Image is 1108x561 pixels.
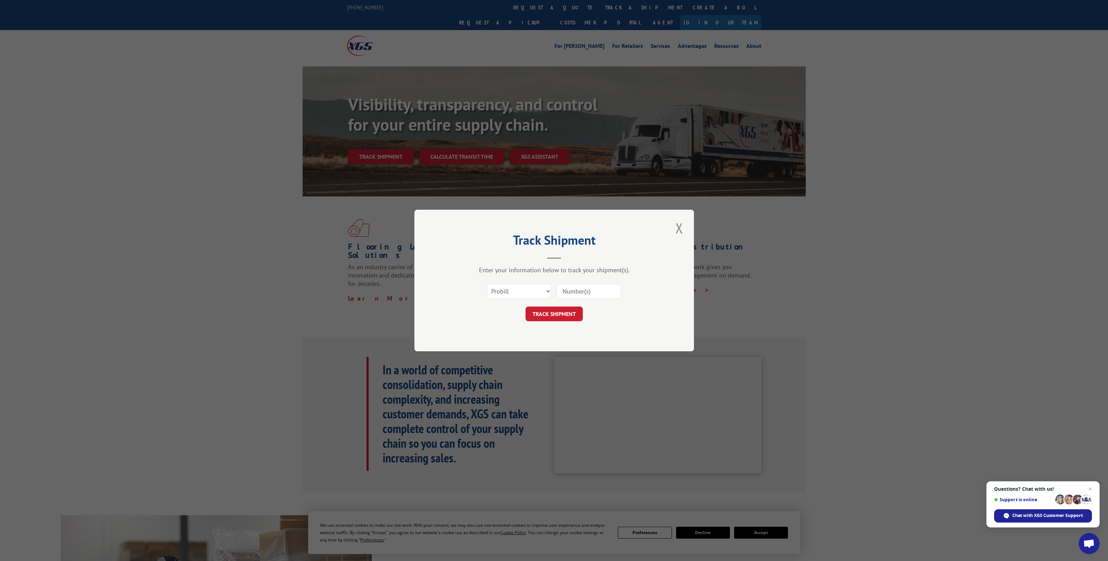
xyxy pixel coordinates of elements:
[994,509,1092,523] span: Chat with XGS Customer Support
[994,497,1053,502] span: Support is online
[449,266,659,274] div: Enter your information below to track your shipment(s).
[1079,533,1100,554] a: Open chat
[557,284,621,299] input: Number(s)
[673,218,685,238] button: Close modal
[1012,512,1083,519] span: Chat with XGS Customer Support
[526,307,583,321] button: TRACK SHIPMENT
[449,235,659,249] h2: Track Shipment
[994,486,1092,492] span: Questions? Chat with us!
